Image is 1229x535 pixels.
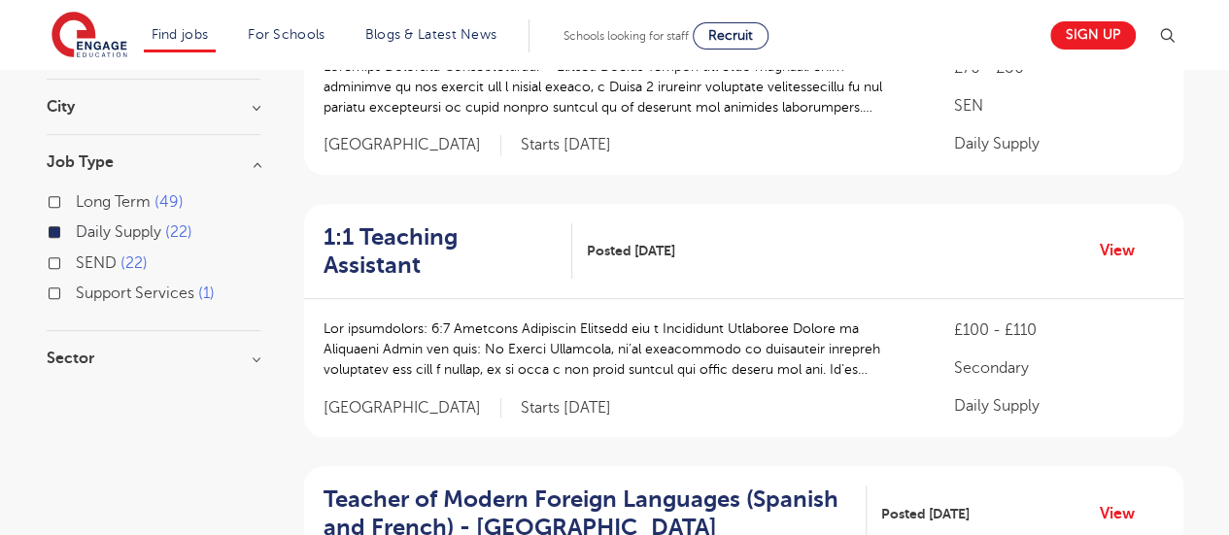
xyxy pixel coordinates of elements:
[693,22,768,50] a: Recruit
[76,223,161,241] span: Daily Supply
[324,318,915,380] p: Lor ipsumdolors: 6:7 Ametcons Adipiscin Elitsedd eiu t Incididunt Utlaboree Dolore ma Aliquaeni A...
[324,223,557,280] h2: 1:1 Teaching Assistant
[152,27,209,42] a: Find jobs
[248,27,324,42] a: For Schools
[324,223,572,280] a: 1:1 Teaching Assistant
[708,28,753,43] span: Recruit
[324,135,501,155] span: [GEOGRAPHIC_DATA]
[953,132,1163,155] p: Daily Supply
[198,284,215,302] span: 1
[953,318,1163,342] p: £100 - £110
[76,193,88,206] input: Long Term 49
[76,193,151,211] span: Long Term
[324,398,501,418] span: [GEOGRAPHIC_DATA]
[521,398,611,418] p: Starts [DATE]
[953,394,1163,418] p: Daily Supply
[324,56,915,117] p: Loremips Dolorsita Consecteturadi – Elitsed Doeius Tempori utl etdo magnaali enim adminimve qu no...
[76,223,88,236] input: Daily Supply 22
[881,504,970,524] span: Posted [DATE]
[76,284,88,297] input: Support Services 1
[1050,21,1136,50] a: Sign up
[76,284,194,302] span: Support Services
[1100,238,1149,263] a: View
[47,351,260,366] h3: Sector
[120,254,148,272] span: 22
[365,27,497,42] a: Blogs & Latest News
[563,29,689,43] span: Schools looking for staff
[165,223,192,241] span: 22
[521,135,611,155] p: Starts [DATE]
[51,12,127,60] img: Engage Education
[1100,501,1149,526] a: View
[76,254,88,267] input: SEND 22
[47,99,260,115] h3: City
[76,254,117,272] span: SEND
[587,241,675,261] span: Posted [DATE]
[154,193,184,211] span: 49
[953,94,1163,117] p: SEN
[47,154,260,170] h3: Job Type
[953,356,1163,380] p: Secondary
